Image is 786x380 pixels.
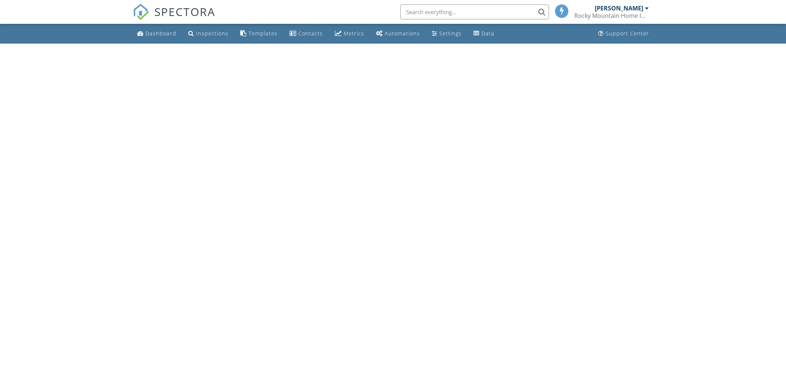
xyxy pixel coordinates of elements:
a: Metrics [332,27,367,41]
a: Support Center [595,27,652,41]
a: Automations (Basic) [373,27,423,41]
span: SPECTORA [154,4,215,19]
div: Inspections [196,30,228,37]
a: SPECTORA [133,10,215,26]
div: [PERSON_NAME] [595,4,643,12]
div: Data [481,30,494,37]
div: Contacts [298,30,323,37]
a: Templates [237,27,280,41]
a: Data [471,27,497,41]
input: Search everything... [400,4,549,19]
div: Metrics [344,30,364,37]
div: Dashboard [145,30,176,37]
div: Automations [385,30,420,37]
div: Rocky Mountain Home Inspections Ltd. [574,12,649,19]
a: Contacts [286,27,326,41]
a: Inspections [185,27,231,41]
a: Settings [429,27,465,41]
div: Settings [439,30,462,37]
div: Support Center [606,30,649,37]
div: Templates [248,30,277,37]
a: Dashboard [134,27,179,41]
img: The Best Home Inspection Software - Spectora [133,4,149,20]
